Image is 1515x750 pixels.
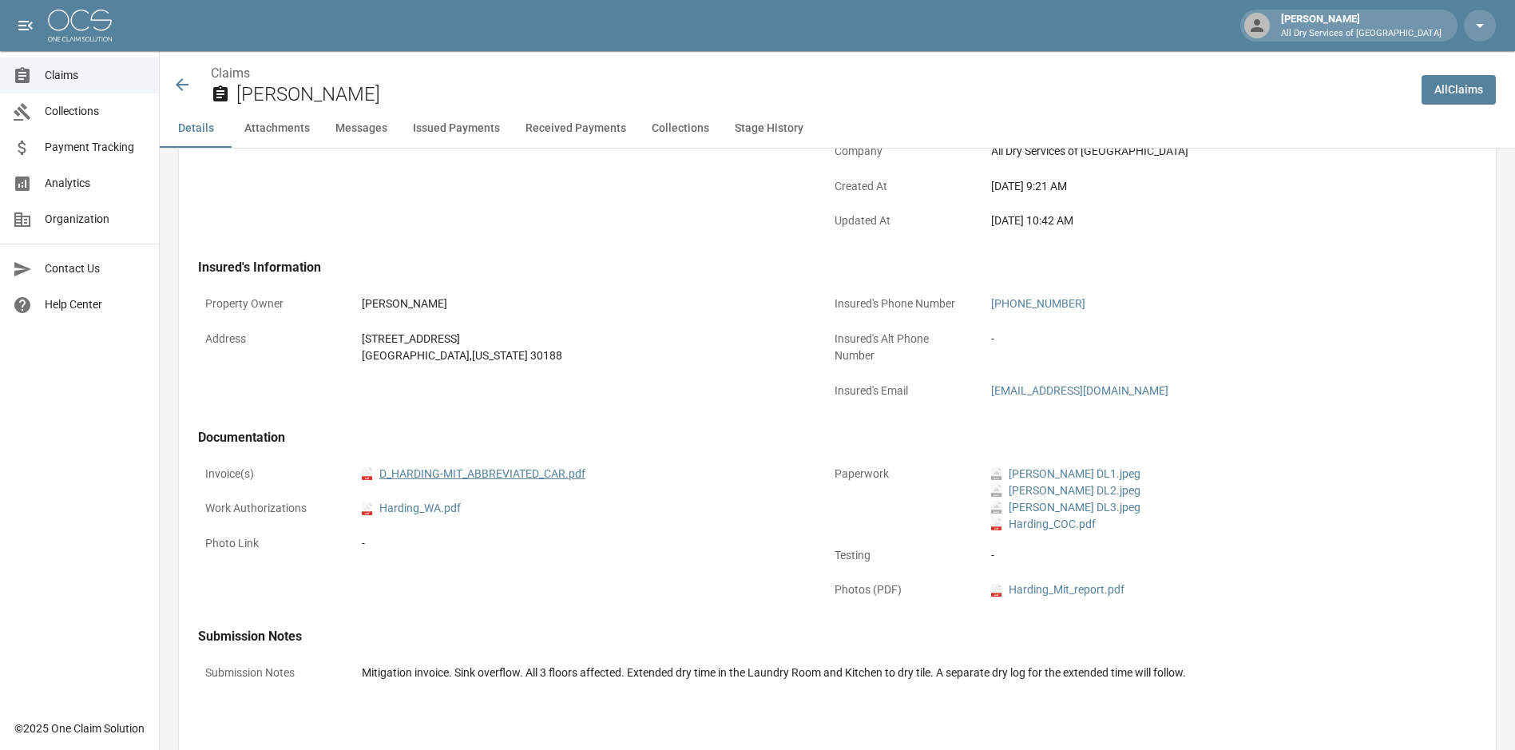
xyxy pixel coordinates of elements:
[991,178,1430,195] div: [DATE] 9:21 AM
[991,143,1430,160] div: All Dry Services of [GEOGRAPHIC_DATA]
[827,375,971,407] p: Insured's Email
[14,720,145,736] div: © 2025 One Claim Solution
[232,109,323,148] button: Attachments
[362,296,801,312] div: [PERSON_NAME]
[198,288,342,319] p: Property Owner
[198,528,342,559] p: Photo Link
[362,466,585,482] a: pdfD_HARDING-MIT_ABBREVIATED_CAR.pdf
[198,629,1438,645] h4: Submission Notes
[362,347,801,364] div: [GEOGRAPHIC_DATA] , [US_STATE] 30188
[45,175,146,192] span: Analytics
[323,109,400,148] button: Messages
[1275,11,1448,40] div: [PERSON_NAME]
[45,103,146,120] span: Collections
[45,260,146,277] span: Contact Us
[827,171,971,202] p: Created At
[827,288,971,319] p: Insured's Phone Number
[400,109,513,148] button: Issued Payments
[45,211,146,228] span: Organization
[991,581,1124,598] a: pdfHarding_Mit_report.pdf
[827,136,971,167] p: Company
[513,109,639,148] button: Received Payments
[362,331,801,347] div: [STREET_ADDRESS]
[211,65,250,81] a: Claims
[160,109,1515,148] div: anchor tabs
[198,493,342,524] p: Work Authorizations
[827,205,971,236] p: Updated At
[160,109,232,148] button: Details
[362,535,801,552] div: -
[827,540,971,571] p: Testing
[991,297,1085,310] a: [PHONE_NUMBER]
[45,67,146,84] span: Claims
[198,657,342,688] p: Submission Notes
[10,10,42,42] button: open drawer
[198,260,1438,276] h4: Insured's Information
[198,430,1438,446] h4: Documentation
[45,296,146,313] span: Help Center
[211,64,1409,83] nav: breadcrumb
[827,323,971,371] p: Insured's Alt Phone Number
[991,516,1096,533] a: pdfHarding_COC.pdf
[1281,27,1442,41] p: All Dry Services of [GEOGRAPHIC_DATA]
[362,665,1430,681] div: Mitigation invoice. Sink overflow. All 3 floors affected. Extended dry time in the Laundry Room a...
[991,499,1140,516] a: jpeg[PERSON_NAME] DL3.jpeg
[48,10,112,42] img: ocs-logo-white-transparent.png
[827,458,971,490] p: Paperwork
[991,547,1430,564] div: -
[991,384,1168,397] a: [EMAIL_ADDRESS][DOMAIN_NAME]
[198,323,342,355] p: Address
[991,331,1430,347] div: -
[991,466,1140,482] a: jpeg[PERSON_NAME] DL1.jpeg
[198,458,342,490] p: Invoice(s)
[991,482,1140,499] a: jpeg[PERSON_NAME] DL2.jpeg
[362,500,461,517] a: pdfHarding_WA.pdf
[827,574,971,605] p: Photos (PDF)
[722,109,816,148] button: Stage History
[639,109,722,148] button: Collections
[991,212,1430,229] div: [DATE] 10:42 AM
[236,83,1409,106] h2: [PERSON_NAME]
[1422,75,1496,105] a: AllClaims
[45,139,146,156] span: Payment Tracking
